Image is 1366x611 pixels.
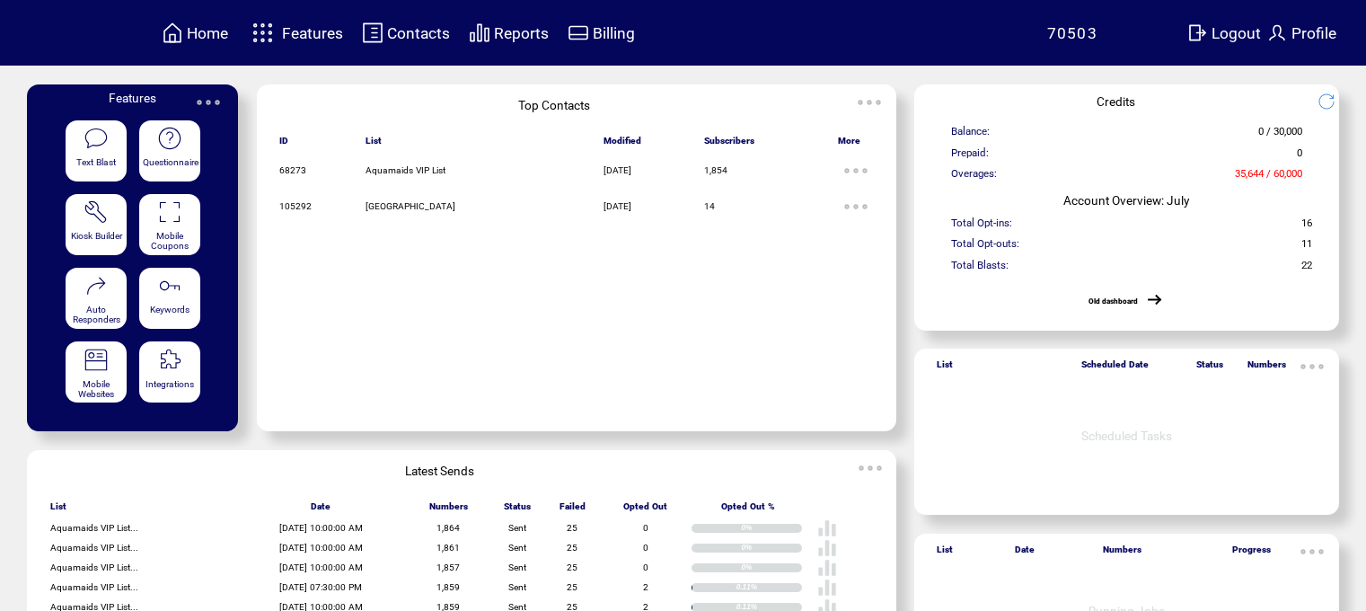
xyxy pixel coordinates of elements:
img: profile.svg [1266,22,1288,44]
a: Reports [466,19,551,47]
span: 0 / 30,000 [1258,125,1302,146]
span: Failed [560,501,586,519]
span: [GEOGRAPHIC_DATA] [366,201,455,211]
span: 0 [643,543,648,553]
img: ellypsis.svg [190,84,226,120]
span: Prepaid: [951,146,989,167]
a: Integrations [139,341,200,403]
span: 11 [1301,237,1312,258]
div: 0% [741,563,801,572]
span: 0 [643,523,648,533]
span: ID [279,136,288,154]
a: Logout [1184,19,1264,47]
span: Sent [508,582,526,592]
span: [DATE] 07:30:00 PM [279,582,362,592]
span: Features [109,91,156,105]
img: ellypsis.svg [1294,349,1330,385]
a: Auto Responders [66,268,127,330]
img: coupons.svg [157,199,182,225]
span: Questionnaire [143,157,198,167]
span: 68273 [279,165,306,175]
img: ellypsis.svg [851,84,887,120]
span: Profile [1291,24,1336,42]
a: Home [159,19,231,47]
img: ellypsis.svg [852,450,888,486]
img: text-blast.svg [84,126,109,151]
span: Latest Sends [405,464,474,478]
span: Total Opt-outs: [951,237,1019,258]
span: Date [311,501,330,519]
span: Sent [508,562,526,572]
span: Top Contacts [518,98,590,112]
span: Status [1196,359,1223,377]
img: questionnaire.svg [157,126,182,151]
div: 0.11% [736,583,802,592]
a: Questionnaire [139,120,200,182]
span: 16 [1301,217,1312,237]
span: [DATE] [604,165,631,175]
span: Mobile Websites [78,379,114,399]
span: 1,854 [704,165,727,175]
span: 22 [1301,259,1312,279]
span: Opted Out % [721,501,775,519]
span: More [838,136,860,154]
span: 25 [567,543,577,553]
span: Home [187,24,228,42]
span: Text Blast [76,157,116,167]
a: Old dashboard [1088,297,1138,305]
span: 25 [567,562,577,572]
span: Overages: [951,167,997,188]
span: [DATE] [604,201,631,211]
span: List [937,359,953,377]
span: Logout [1212,24,1261,42]
span: 25 [567,523,577,533]
a: Billing [565,19,638,47]
a: Features [244,15,346,50]
span: Reports [494,24,549,42]
span: Account Overview: July [1063,193,1189,208]
a: Profile [1264,19,1339,47]
span: Mobile Coupons [151,231,189,251]
a: Mobile Coupons [139,194,200,256]
span: Sent [508,543,526,553]
img: ellypsis.svg [838,189,874,225]
span: Progress [1232,545,1271,562]
img: poll%20-%20white.svg [817,518,837,538]
span: Aquamaids VIP List... [50,523,138,533]
span: Subscribers [704,136,754,154]
span: 0 [1297,146,1302,167]
span: 1,857 [436,562,460,572]
span: 70503 [1047,24,1098,42]
span: Numbers [1103,545,1141,562]
span: Numbers [429,501,468,519]
span: Opted Out [623,501,667,519]
span: [DATE] 10:00:00 AM [279,543,363,553]
span: Aquamaids VIP List [366,165,445,175]
span: Integrations [145,379,194,389]
span: 14 [704,201,715,211]
span: Keywords [150,305,189,314]
img: poll%20-%20white.svg [817,558,837,578]
img: ellypsis.svg [1294,534,1330,570]
span: Billing [593,24,635,42]
span: Aquamaids VIP List... [50,562,138,572]
span: 105292 [279,201,312,211]
span: Scheduled Tasks [1081,429,1172,443]
div: 0% [741,524,801,533]
div: 0% [741,544,801,553]
img: creidtcard.svg [568,22,589,44]
img: features.svg [247,18,278,48]
span: [DATE] 10:00:00 AM [279,562,363,572]
span: 0 [643,562,648,572]
span: Total Blasts: [951,259,1009,279]
img: keywords.svg [157,273,182,298]
span: Modified [604,136,641,154]
img: poll%20-%20white.svg [817,578,837,598]
img: auto-responders.svg [84,273,109,298]
span: 1,861 [436,543,460,553]
span: Aquamaids VIP List... [50,582,138,592]
span: Status [504,501,531,519]
span: List [937,545,953,562]
span: Credits [1097,94,1135,109]
span: List [50,501,66,519]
